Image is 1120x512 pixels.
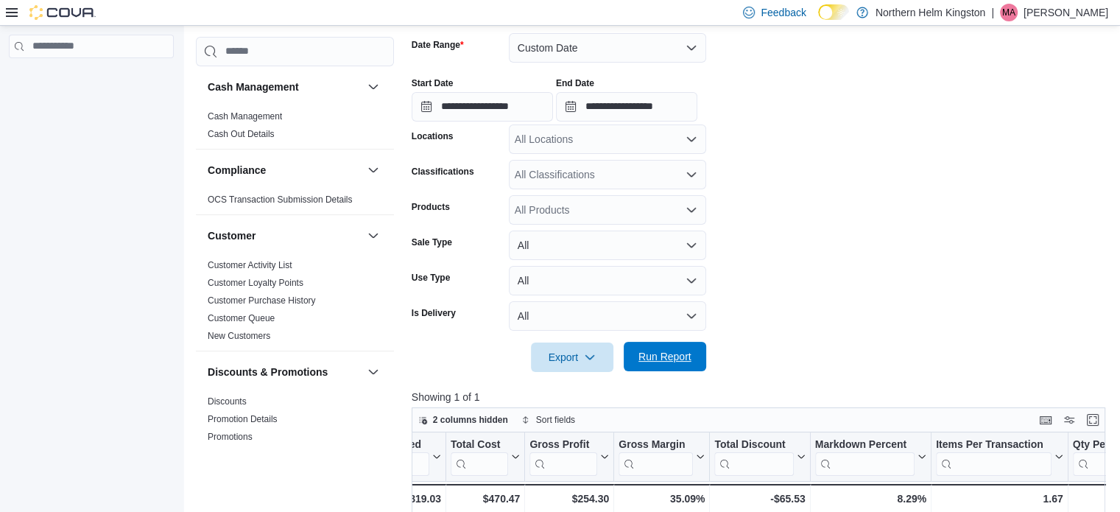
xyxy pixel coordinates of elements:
button: All [509,231,706,260]
div: Maria Amorim [1000,4,1018,21]
button: Run Report [624,342,706,371]
a: Cash Management [208,111,282,122]
div: Compliance [196,191,394,214]
div: Cash Management [196,108,394,149]
input: Press the down key to open a popover containing a calendar. [412,92,553,122]
div: Total Cost [451,438,508,452]
button: Compliance [364,161,382,179]
label: Locations [412,130,454,142]
label: Sale Type [412,236,452,248]
a: Customer Activity List [208,260,292,270]
input: Press the down key to open a popover containing a calendar. [556,92,697,122]
div: 1.67 [936,490,1063,508]
h3: Cash Management [208,80,299,94]
label: Is Delivery [412,307,456,319]
nav: Complex example [9,61,174,97]
div: Total Discount [714,438,793,452]
span: Feedback [761,5,806,20]
label: Classifications [412,166,474,178]
button: Open list of options [686,169,697,180]
button: Gross Profit [529,438,609,475]
label: Date Range [412,39,464,51]
input: Dark Mode [818,4,849,20]
h3: Compliance [208,163,266,178]
div: Total Discount [714,438,793,475]
button: All [509,266,706,295]
p: | [991,4,994,21]
a: Discounts [208,396,247,407]
button: Total Discount [714,438,805,475]
span: Run Report [638,349,691,364]
h3: Discounts & Promotions [208,365,328,379]
a: Cash Out Details [208,129,275,139]
label: Products [412,201,450,213]
button: Total Cost [451,438,520,475]
button: Cash Management [364,78,382,96]
span: Customer Queue [208,312,275,324]
span: Cash Management [208,111,282,122]
button: Open list of options [686,133,697,145]
p: Showing 1 of 1 [412,390,1113,404]
button: Open list of options [686,204,697,216]
div: $470.47 [451,490,520,508]
span: Export [540,343,605,372]
h3: Customer [208,228,256,243]
a: Customer Queue [208,313,275,323]
span: New Customers [208,330,270,342]
button: Display options [1060,411,1078,429]
a: Promotion Details [208,414,278,424]
img: Cova [29,5,96,20]
span: Customer Activity List [208,259,292,271]
button: Custom Date [509,33,706,63]
a: Customer Loyalty Points [208,278,303,288]
a: OCS Transaction Submission Details [208,194,353,205]
span: Customer Purchase History [208,295,316,306]
button: Items Per Transaction [936,438,1063,475]
a: New Customers [208,331,270,341]
button: Compliance [208,163,362,178]
button: Customer [208,228,362,243]
span: Dark Mode [818,20,819,21]
p: Northern Helm Kingston [876,4,985,21]
div: Total Cost [451,438,508,475]
button: Discounts & Promotions [208,365,362,379]
span: Cash Out Details [208,128,275,140]
p: [PERSON_NAME] [1024,4,1108,21]
label: Use Type [412,272,450,284]
div: Total Invoiced [353,438,429,452]
div: Gross Margin [619,438,693,475]
span: Customer Loyalty Points [208,277,303,289]
button: Cash Management [208,80,362,94]
div: Gross Profit [529,438,597,475]
span: Promotion Details [208,413,278,425]
div: Markdown Percent [814,438,914,475]
label: Start Date [412,77,454,89]
button: Customer [364,227,382,245]
div: Markdown Percent [814,438,914,452]
button: Enter fullscreen [1084,411,1102,429]
button: 2 columns hidden [412,411,514,429]
span: Sort fields [536,414,575,426]
div: 8.29% [814,490,926,508]
button: Export [531,343,613,372]
div: Total Invoiced [353,438,429,475]
div: Gross Profit [529,438,597,452]
label: End Date [556,77,594,89]
div: 35.09% [619,490,705,508]
div: Discounts & Promotions [196,393,394,452]
span: Discounts [208,396,247,407]
div: Customer [196,256,394,351]
a: Customer Purchase History [208,295,316,306]
div: -$65.53 [714,490,805,508]
button: Markdown Percent [814,438,926,475]
a: Promotions [208,432,253,442]
div: Items Per Transaction [936,438,1052,452]
div: $819.03 [353,490,441,508]
button: Sort fields [515,411,581,429]
button: Keyboard shortcuts [1037,411,1054,429]
div: $254.30 [529,490,609,508]
div: Items Per Transaction [936,438,1052,475]
span: MA [1002,4,1015,21]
